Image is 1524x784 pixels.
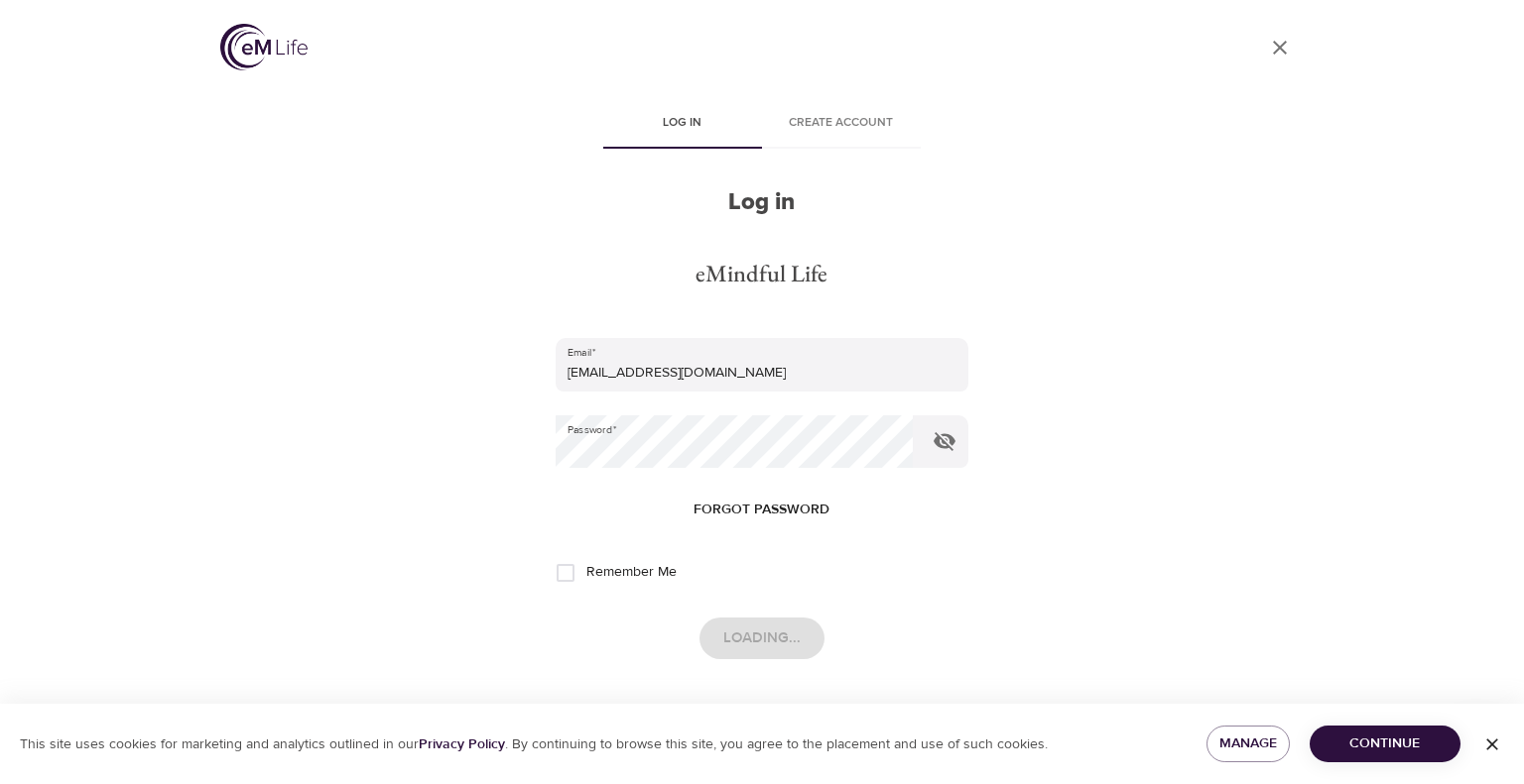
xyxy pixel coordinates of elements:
[556,188,968,217] h2: Log in
[694,498,829,522] span: Forgot password
[1222,731,1274,756] span: Manage
[1206,726,1290,762] button: Manage
[556,101,968,149] div: disabled tabs example
[615,113,750,134] span: Log in
[419,735,505,753] a: Privacy Policy
[220,24,308,70] img: logo
[696,257,827,290] div: eMindful Life
[586,562,677,583] span: Remember Me
[774,113,909,134] span: Create account
[743,699,781,722] div: OR
[1326,731,1445,756] span: Continue
[1256,24,1304,71] a: close
[686,492,837,528] button: Forgot password
[1310,726,1460,762] button: Continue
